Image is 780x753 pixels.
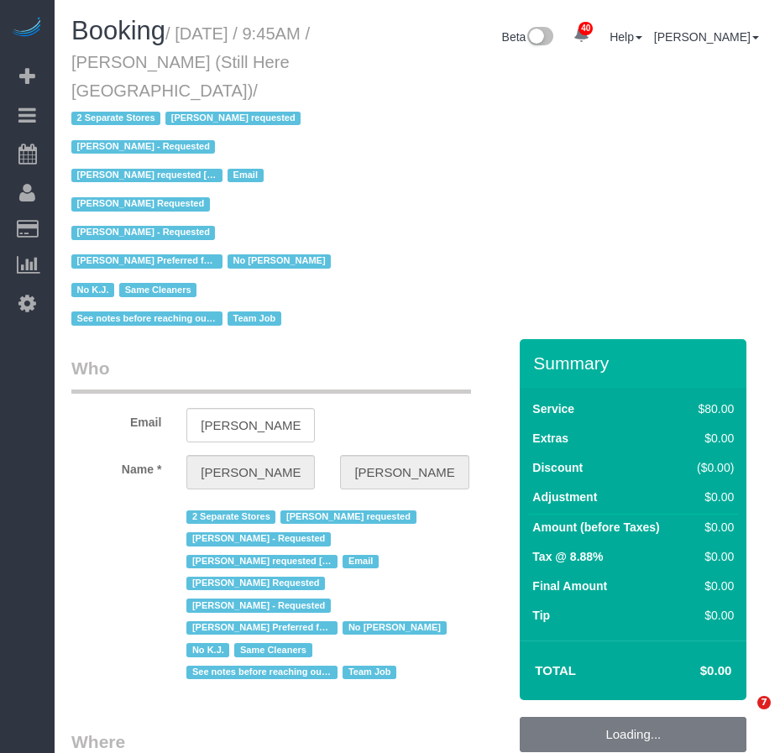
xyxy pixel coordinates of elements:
div: $0.00 [689,430,734,447]
small: / [DATE] / 9:45AM / [PERSON_NAME] (Still Here [GEOGRAPHIC_DATA]) [71,24,336,329]
label: Extras [532,430,568,447]
span: See notes before reaching out to customer [71,311,222,325]
span: [PERSON_NAME] Preferred for [STREET_ADDRESS][PERSON_NAME] [71,254,222,268]
a: Help [610,30,642,44]
span: Team Job [228,311,281,325]
span: 2 Separate Stores [186,510,275,524]
a: 40 [565,17,598,54]
span: No [PERSON_NAME] [343,621,446,635]
span: 7 [757,696,771,709]
div: $0.00 [689,607,734,624]
label: Service [532,400,574,417]
span: [PERSON_NAME] Preferred for [STREET_ADDRESS][PERSON_NAME] [186,621,338,635]
a: Beta [502,30,554,44]
label: Final Amount [532,578,607,594]
span: No K.J. [71,283,114,296]
h3: Summary [533,353,738,373]
div: $0.00 [689,489,734,505]
span: [PERSON_NAME] requested [STREET_ADDRESS] [186,555,338,568]
span: [PERSON_NAME] - Requested [71,226,215,239]
span: 40 [578,22,593,35]
div: ($0.00) [689,459,734,476]
span: No K.J. [186,643,229,656]
strong: Total [535,663,576,677]
label: Discount [532,459,583,476]
label: Amount (before Taxes) [532,519,659,536]
span: [PERSON_NAME] - Requested [186,532,330,546]
span: See notes before reaching out to customer [186,666,338,679]
span: [PERSON_NAME] requested [280,510,416,524]
label: Tax @ 8.88% [532,548,603,565]
div: $0.00 [689,519,734,536]
span: [PERSON_NAME] requested [165,112,301,125]
span: Booking [71,16,165,45]
span: [PERSON_NAME] requested [STREET_ADDRESS] [71,169,222,182]
iframe: Intercom live chat [723,696,763,736]
span: No [PERSON_NAME] [228,254,331,268]
span: Team Job [343,666,396,679]
label: Name * [59,455,174,478]
h4: $0.00 [650,664,731,678]
input: Last Name [340,455,469,489]
div: $0.00 [689,548,734,565]
span: 2 Separate Stores [71,112,160,125]
img: Automaid Logo [10,17,44,40]
span: Same Cleaners [119,283,196,296]
span: [PERSON_NAME] Requested [71,197,210,211]
legend: Who [71,356,471,394]
input: Email [186,408,315,442]
a: [PERSON_NAME] [654,30,759,44]
span: [PERSON_NAME] Requested [186,577,325,590]
div: $80.00 [689,400,734,417]
span: / [71,81,336,329]
span: Email [343,555,379,568]
span: Email [228,169,264,182]
label: Email [59,408,174,431]
label: Adjustment [532,489,597,505]
span: [PERSON_NAME] - Requested [71,140,215,154]
div: $0.00 [689,578,734,594]
input: First Name [186,455,315,489]
label: Tip [532,607,550,624]
span: [PERSON_NAME] - Requested [186,599,330,612]
span: Same Cleaners [234,643,311,656]
img: New interface [526,27,553,49]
